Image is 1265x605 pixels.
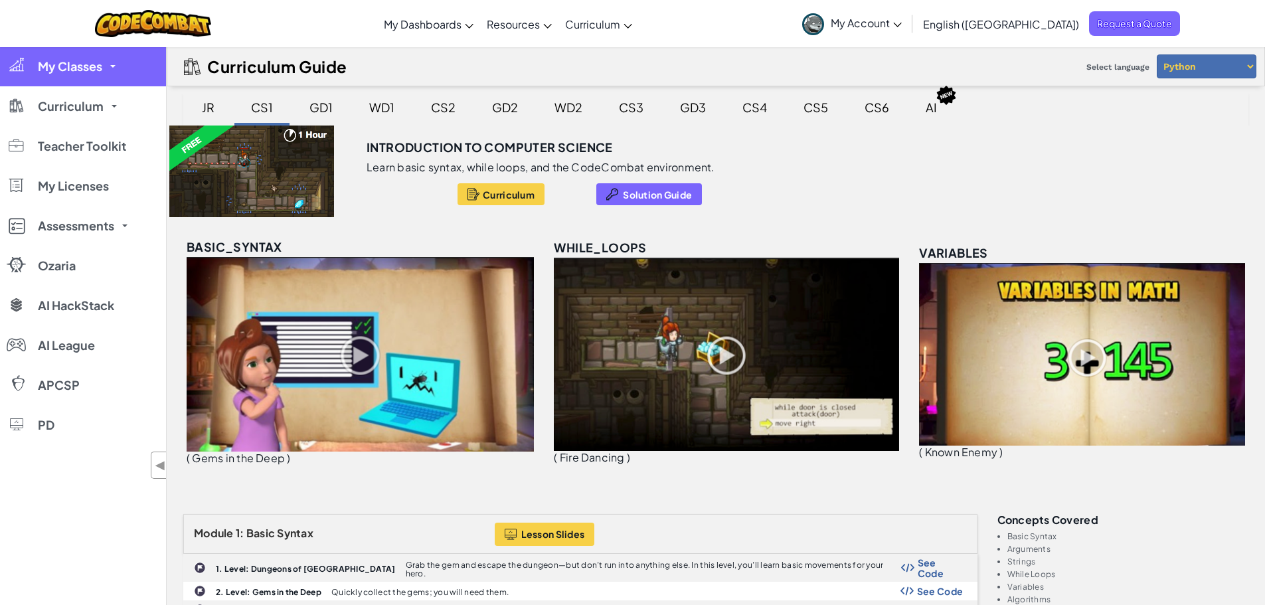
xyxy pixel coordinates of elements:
li: Algorithms [1007,595,1249,604]
div: CS2 [418,92,469,123]
span: Select language [1081,57,1155,77]
span: See Code [917,586,964,596]
img: basic_syntax_unlocked.png [187,257,534,452]
span: Lesson Slides [521,529,585,539]
div: CS1 [238,92,286,123]
span: ( [554,450,557,464]
img: Show Code Logo [900,586,914,596]
div: GD1 [296,92,346,123]
span: basic_syntax [187,239,282,254]
img: CodeCombat logo [95,10,211,37]
span: ( [919,445,922,459]
p: Grab the gem and escape the dungeon—but don’t run into anything else. In this level, you’ll learn... [406,561,901,578]
li: Strings [1007,557,1249,566]
span: ) [627,450,630,464]
span: ) [287,451,290,465]
li: Variables [1007,582,1249,591]
a: 1. Level: Dungeons of [GEOGRAPHIC_DATA] Grab the gem and escape the dungeon—but don’t run into an... [183,554,977,582]
a: Request a Quote [1089,11,1180,36]
b: 1. Level: Dungeons of [GEOGRAPHIC_DATA] [216,564,396,574]
span: Curriculum [38,100,104,112]
span: Ozaria [38,260,76,272]
button: Curriculum [458,183,545,205]
span: My Licenses [38,180,109,192]
span: ◀ [155,456,166,475]
img: IconNew.svg [936,85,957,106]
span: AI HackStack [38,300,114,311]
span: ) [999,445,1003,459]
img: IconChallengeLevel.svg [194,585,206,597]
div: JR [189,92,228,123]
span: Solution Guide [623,189,692,200]
a: Curriculum [558,6,639,42]
img: IconCurriculumGuide.svg [184,58,201,75]
img: variables_unlocked.png [919,263,1245,446]
span: Fire Dancing [560,450,625,464]
span: Known Enemy [925,445,998,459]
span: My Account [831,16,902,30]
button: Solution Guide [596,183,702,205]
div: CS3 [606,92,657,123]
h2: Curriculum Guide [207,57,347,76]
a: 2. Level: Gems in the Deep Quickly collect the gems; you will need them. Show Code Logo See Code [183,582,977,600]
span: My Dashboards [384,17,462,31]
button: Lesson Slides [495,523,595,546]
div: CS6 [851,92,902,123]
li: Basic Syntax [1007,532,1249,541]
img: Show Code Logo [901,563,914,572]
span: My Classes [38,60,102,72]
span: Curriculum [483,189,535,200]
span: See Code [918,557,964,578]
div: WD2 [541,92,596,123]
span: Assessments [38,220,114,232]
p: Learn basic syntax, while loops, and the CodeCombat environment. [367,161,715,174]
span: ( [187,451,190,465]
p: Quickly collect the gems; you will need them. [331,588,509,596]
a: Resources [480,6,558,42]
span: Basic Syntax [246,526,313,540]
span: while_loops [554,240,646,255]
div: AI [912,92,950,123]
li: Arguments [1007,545,1249,553]
span: AI League [38,339,95,351]
h3: Introduction to Computer Science [367,137,613,157]
img: avatar [802,13,824,35]
span: Gems in the Deep [192,451,285,465]
div: CS4 [729,92,780,123]
div: GD3 [667,92,719,123]
a: English ([GEOGRAPHIC_DATA]) [916,6,1086,42]
a: My Dashboards [377,6,480,42]
span: Curriculum [565,17,620,31]
a: My Account [796,3,908,44]
span: Resources [487,17,540,31]
span: Module [194,526,234,540]
b: 2. Level: Gems in the Deep [216,587,321,597]
span: English ([GEOGRAPHIC_DATA]) [923,17,1079,31]
span: 1: [236,526,244,540]
span: variables [919,245,988,260]
img: while_loops_unlocked.png [554,258,899,451]
span: Teacher Toolkit [38,140,126,152]
div: WD1 [356,92,408,123]
div: CS5 [790,92,841,123]
h3: Concepts covered [997,514,1249,525]
div: GD2 [479,92,531,123]
li: While Loops [1007,570,1249,578]
img: IconChallengeLevel.svg [194,562,206,574]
